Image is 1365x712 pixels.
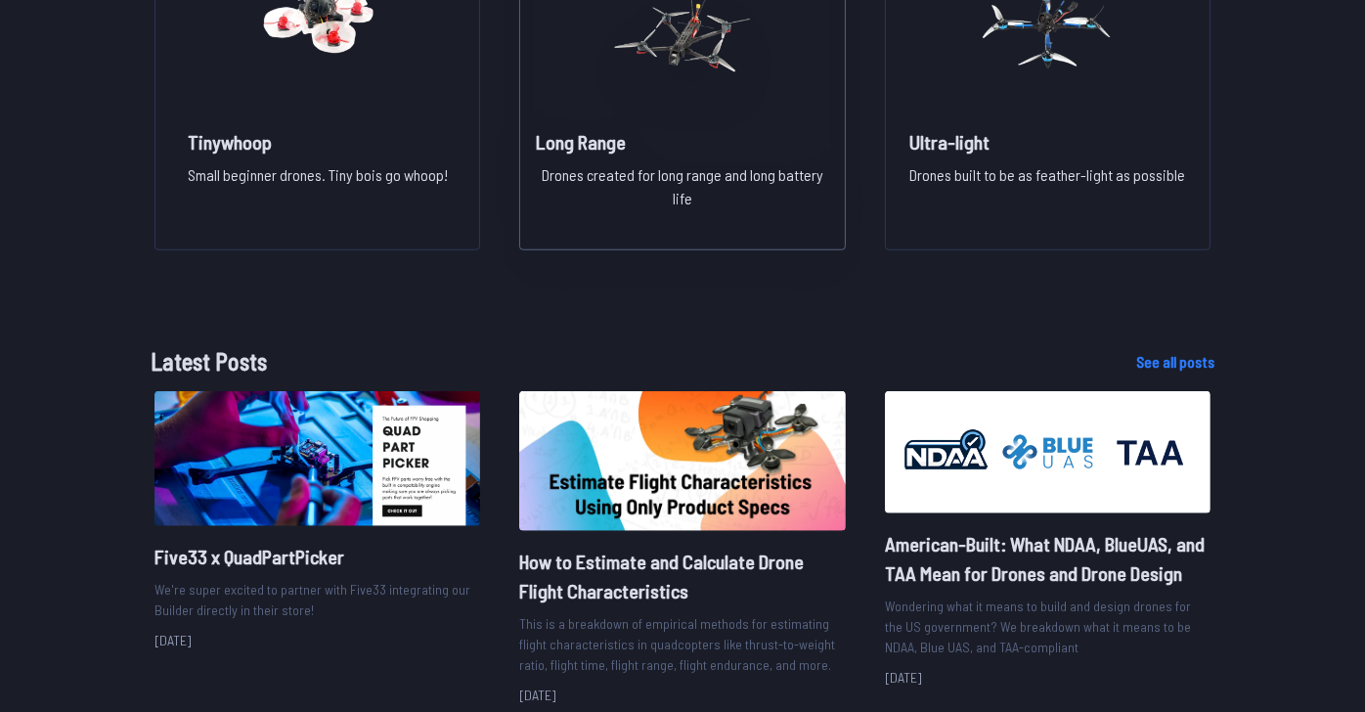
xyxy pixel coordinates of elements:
[151,344,1105,379] h1: Latest Posts
[154,391,480,525] img: image of post
[909,128,1185,156] h2: Ultra-light
[885,596,1211,657] p: Wondering what it means to build and design drones for the US government? We breakdown what it me...
[519,613,845,675] p: This is a breakdown of empirical methods for estimating flight characteristics in quadcopters lik...
[154,391,480,650] a: image of postFive33 x QuadPartPickerWe're super excited to partner with Five33 integrating our Bu...
[154,579,480,620] p: We're super excited to partner with Five33 integrating our Builder directly in their store!
[536,163,828,226] p: Drones created for long range and long battery life
[536,128,828,156] h2: Long Range
[188,128,448,156] h2: Tinywhoop
[154,542,480,571] h2: Five33 x QuadPartPicker
[519,391,845,706] a: image of postHow to Estimate and Calculate Drone Flight CharacteristicsThis is a breakdown of emp...
[885,529,1211,588] h2: American-Built: What NDAA, BlueUAS, and TAA Mean for Drones and Drone Design
[519,687,556,703] span: [DATE]
[154,632,192,648] span: [DATE]
[885,669,922,686] span: [DATE]
[188,163,448,226] p: Small beginner drones. Tiny bois go whoop!
[909,163,1185,226] p: Drones built to be as feather-light as possible
[1136,350,1214,374] a: See all posts
[885,391,1211,513] img: image of post
[519,547,845,605] h2: How to Estimate and Calculate Drone Flight Characteristics
[519,391,845,531] img: image of post
[885,391,1211,689] a: image of postAmerican-Built: What NDAA, BlueUAS, and TAA Mean for Drones and Drone DesignWonderin...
